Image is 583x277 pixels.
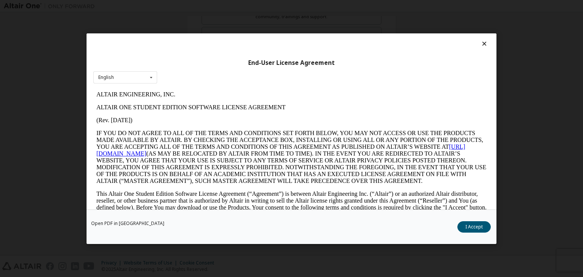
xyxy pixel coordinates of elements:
[93,59,490,66] div: End-User License Agreement
[3,3,393,10] p: ALTAIR ENGINEERING, INC.
[3,29,393,36] p: (Rev. [DATE])
[457,221,491,233] button: I Accept
[3,16,393,23] p: ALTAIR ONE STUDENT EDITION SOFTWARE LICENSE AGREEMENT
[98,75,114,80] div: English
[3,42,393,96] p: IF YOU DO NOT AGREE TO ALL OF THE TERMS AND CONDITIONS SET FORTH BELOW, YOU MAY NOT ACCESS OR USE...
[91,221,164,226] a: Open PDF in [GEOGRAPHIC_DATA]
[3,55,372,69] a: [URL][DOMAIN_NAME]
[3,102,393,130] p: This Altair One Student Edition Software License Agreement (“Agreement”) is between Altair Engine...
